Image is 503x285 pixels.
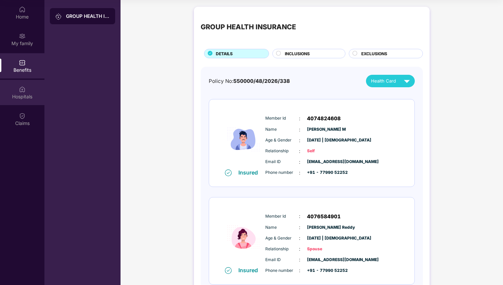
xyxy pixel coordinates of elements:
[265,148,299,154] span: Relationship
[307,148,341,154] span: Self
[55,13,62,20] img: svg+xml;base64,PHN2ZyB3aWR0aD0iMjAiIGhlaWdodD0iMjAiIHZpZXdCb3g9IjAgMCAyMCAyMCIgZmlsbD0ibm9uZSIgeG...
[371,77,396,85] span: Health Card
[285,51,310,57] span: INCLUSIONS
[299,267,300,274] span: :
[225,267,232,274] img: svg+xml;base64,PHN2ZyB4bWxucz0iaHR0cDovL3d3dy53My5vcmcvMjAwMC9zdmciIHdpZHRoPSIxNiIgaGVpZ2h0PSIxNi...
[299,158,300,166] span: :
[223,110,264,169] img: icon
[307,235,341,242] span: [DATE] | [DEMOGRAPHIC_DATA]
[307,213,341,221] span: 4076584901
[66,13,110,20] div: GROUP HEALTH INSURANCE
[265,159,299,165] span: Email ID
[299,234,300,242] span: :
[299,213,300,220] span: :
[19,113,26,119] img: svg+xml;base64,PHN2ZyBpZD0iQ2xhaW0iIHhtbG5zPSJodHRwOi8vd3d3LnczLm9yZy8yMDAwL3N2ZyIgd2lkdGg9IjIwIi...
[201,22,296,32] div: GROUP HEALTH INSURANCE
[265,246,299,252] span: Relationship
[307,126,341,133] span: [PERSON_NAME] M
[307,137,341,144] span: [DATE] | [DEMOGRAPHIC_DATA]
[307,257,341,263] span: [EMAIL_ADDRESS][DOMAIN_NAME]
[299,169,300,177] span: :
[19,59,26,66] img: svg+xml;base64,PHN2ZyBpZD0iQmVuZWZpdHMiIHhtbG5zPSJodHRwOi8vd3d3LnczLm9yZy8yMDAwL3N2ZyIgd2lkdGg9Ij...
[299,148,300,155] span: :
[299,137,300,144] span: :
[265,235,299,242] span: Age & Gender
[265,137,299,144] span: Age & Gender
[307,159,341,165] span: [EMAIL_ADDRESS][DOMAIN_NAME]
[401,75,413,87] img: svg+xml;base64,PHN2ZyB4bWxucz0iaHR0cDovL3d3dy53My5vcmcvMjAwMC9zdmciIHZpZXdCb3g9IjAgMCAyNCAyNCIgd2...
[238,267,262,274] div: Insured
[216,51,233,57] span: DETAILS
[209,77,290,85] div: Policy No:
[366,75,415,87] button: Health Card
[299,126,300,133] span: :
[19,86,26,93] img: svg+xml;base64,PHN2ZyBpZD0iSG9zcGl0YWxzIiB4bWxucz0iaHR0cDovL3d3dy53My5vcmcvMjAwMC9zdmciIHdpZHRoPS...
[265,169,299,176] span: Phone number
[299,115,300,122] span: :
[225,169,232,176] img: svg+xml;base64,PHN2ZyB4bWxucz0iaHR0cDovL3d3dy53My5vcmcvMjAwMC9zdmciIHdpZHRoPSIxNiIgaGVpZ2h0PSIxNi...
[299,256,300,263] span: :
[307,246,341,252] span: Spouse
[307,169,341,176] span: +91 - 77990 52252
[361,51,387,57] span: EXCLUSIONS
[265,257,299,263] span: Email ID
[265,213,299,220] span: Member Id
[265,115,299,122] span: Member Id
[265,126,299,133] span: Name
[299,224,300,231] span: :
[238,169,262,176] div: Insured
[19,33,26,39] img: svg+xml;base64,PHN2ZyB3aWR0aD0iMjAiIGhlaWdodD0iMjAiIHZpZXdCb3g9IjAgMCAyMCAyMCIgZmlsbD0ibm9uZSIgeG...
[299,245,300,253] span: :
[307,115,341,123] span: 4074824608
[223,208,264,266] img: icon
[265,224,299,231] span: Name
[19,6,26,13] img: svg+xml;base64,PHN2ZyBpZD0iSG9tZSIgeG1sbnM9Imh0dHA6Ly93d3cudzMub3JnLzIwMDAvc3ZnIiB3aWR0aD0iMjAiIG...
[307,224,341,231] span: [PERSON_NAME] Reddy
[265,267,299,274] span: Phone number
[307,267,341,274] span: +91 - 77990 52252
[233,78,290,84] span: 550000/48/2026/338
